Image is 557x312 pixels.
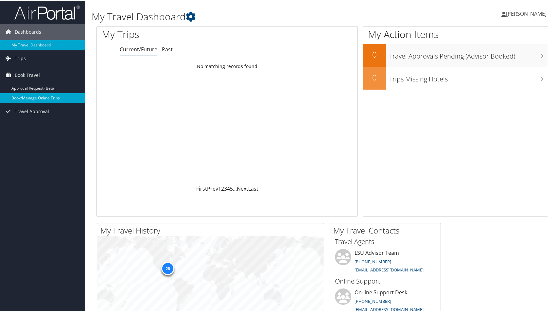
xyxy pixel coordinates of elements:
h1: My Action Items [363,27,548,41]
h3: Trips Missing Hotels [389,71,548,83]
a: Current/Future [120,45,157,52]
h2: 0 [363,71,386,82]
a: 1 [218,184,221,192]
a: 3 [224,184,227,192]
a: 0Travel Approvals Pending (Advisor Booked) [363,43,548,66]
h2: 0 [363,48,386,60]
a: Prev [207,184,218,192]
div: 28 [161,261,174,274]
h3: Travel Approvals Pending (Advisor Booked) [389,48,548,60]
h1: My Travel Dashboard [92,9,399,23]
li: LSU Advisor Team [332,248,439,275]
span: [PERSON_NAME] [506,9,547,17]
span: Book Travel [15,66,40,83]
a: Last [248,184,258,192]
span: Travel Approval [15,103,49,119]
a: [PERSON_NAME] [501,3,553,23]
a: 5 [230,184,233,192]
h1: My Trips [102,27,244,41]
span: Dashboards [15,23,41,40]
a: [PHONE_NUMBER] [355,258,391,264]
a: 4 [227,184,230,192]
a: [EMAIL_ADDRESS][DOMAIN_NAME] [355,306,424,312]
h2: My Travel Contacts [333,224,441,235]
a: [EMAIL_ADDRESS][DOMAIN_NAME] [355,266,424,272]
a: First [196,184,207,192]
span: … [233,184,237,192]
a: 0Trips Missing Hotels [363,66,548,89]
a: 2 [221,184,224,192]
h3: Travel Agents [335,236,436,246]
img: airportal-logo.png [14,4,80,20]
td: No matching records found [97,60,357,72]
a: Past [162,45,173,52]
a: Next [237,184,248,192]
a: [PHONE_NUMBER] [355,298,391,303]
span: Trips [15,50,26,66]
h3: Online Support [335,276,436,285]
h2: My Travel History [100,224,324,235]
